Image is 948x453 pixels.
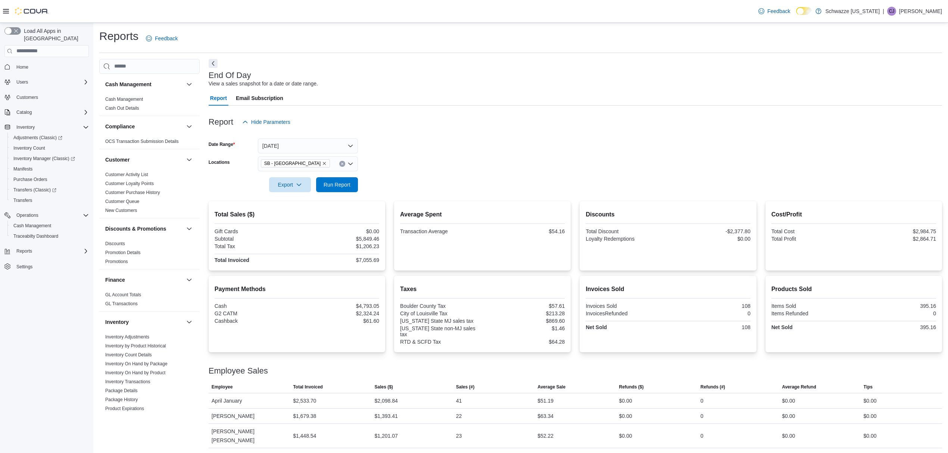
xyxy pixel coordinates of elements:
button: Reports [1,246,92,256]
a: Transfers (Classic) [7,185,92,195]
h1: Reports [99,29,138,44]
span: Home [13,62,89,72]
a: Inventory Count Details [105,352,152,357]
h3: Finance [105,276,125,284]
div: Cash [215,303,296,309]
a: Customer Queue [105,199,139,204]
span: Customers [16,94,38,100]
div: 108 [670,303,751,309]
span: Settings [13,262,89,271]
button: Cash Management [7,221,92,231]
a: Customer Activity List [105,172,148,177]
span: Customer Queue [105,199,139,204]
span: Purchase Orders [10,175,89,184]
button: Traceabilty Dashboard [7,231,92,241]
div: Total Cost [771,228,852,234]
label: Locations [209,159,230,165]
h3: Inventory [105,318,129,326]
div: $0.00 [782,396,795,405]
span: Promotions [105,259,128,265]
a: Traceabilty Dashboard [10,232,61,241]
button: Settings [1,261,92,272]
div: 0 [701,396,704,405]
a: GL Account Totals [105,292,141,297]
div: [US_STATE] State MJ sales tax [400,318,481,324]
button: Open list of options [347,161,353,167]
span: CJ [889,7,895,16]
span: Inventory Count [10,144,89,153]
span: GL Transactions [105,301,138,307]
div: $51.19 [537,396,553,405]
div: $0.00 [619,396,632,405]
strong: Total Invoiced [215,257,249,263]
div: $63.34 [537,412,553,421]
button: Hide Parameters [239,115,293,129]
button: Finance [185,275,194,284]
div: $4,793.05 [298,303,379,309]
div: [PERSON_NAME] [209,409,290,424]
span: Package History [105,397,138,403]
span: Inventory [13,123,89,132]
a: Inventory On Hand by Product [105,370,165,375]
h3: Cash Management [105,81,152,88]
span: Traceabilty Dashboard [10,232,89,241]
a: Customer Loyalty Points [105,181,154,186]
div: $0.00 [864,431,877,440]
span: Cash Management [105,96,143,102]
a: Product Expirations [105,406,144,411]
a: OCS Transaction Submission Details [105,139,179,144]
button: Users [13,78,31,87]
div: $2,098.84 [374,396,397,405]
div: $52.22 [537,431,553,440]
div: $1.46 [484,325,565,331]
div: 41 [456,396,462,405]
span: Sales (#) [456,384,474,390]
button: Compliance [185,122,194,131]
span: Transfers (Classic) [10,185,89,194]
span: Customers [13,93,89,102]
div: Cashback [215,318,296,324]
div: $0.00 [782,431,795,440]
span: Reports [13,247,89,256]
button: Operations [1,210,92,221]
span: Sales ($) [374,384,393,390]
div: $0.00 [670,236,751,242]
span: Adjustments (Classic) [10,133,89,142]
span: Inventory Count [13,145,45,151]
button: Catalog [13,108,35,117]
button: Users [1,77,92,87]
div: RTD & SCFD Tax [400,339,481,345]
nav: Complex example [4,59,89,291]
span: Transfers (Classic) [13,187,56,193]
div: [PERSON_NAME] [PERSON_NAME] [209,424,290,448]
div: Cade Jeffress [887,7,896,16]
div: Subtotal [215,236,296,242]
div: $0.00 [864,396,877,405]
a: Settings [13,262,35,271]
div: $1,201.07 [374,431,397,440]
div: April January [209,393,290,408]
div: $0.00 [619,431,632,440]
div: $57.61 [484,303,565,309]
div: 395.16 [855,324,936,330]
span: Discounts [105,241,125,247]
span: Users [13,78,89,87]
div: $2,324.24 [298,310,379,316]
h3: Report [209,118,233,126]
button: Export [269,177,311,192]
div: Invoices Sold [586,303,667,309]
span: Refunds (#) [701,384,725,390]
div: 0 [701,412,704,421]
div: 0 [855,310,936,316]
a: Promotions [105,259,128,264]
div: $0.00 [298,228,379,234]
a: Inventory Transactions [105,379,150,384]
div: Inventory [99,332,200,443]
span: Inventory by Product Historical [105,343,166,349]
h2: Payment Methods [215,285,379,294]
span: Average Sale [537,384,565,390]
span: Hide Parameters [251,118,290,126]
